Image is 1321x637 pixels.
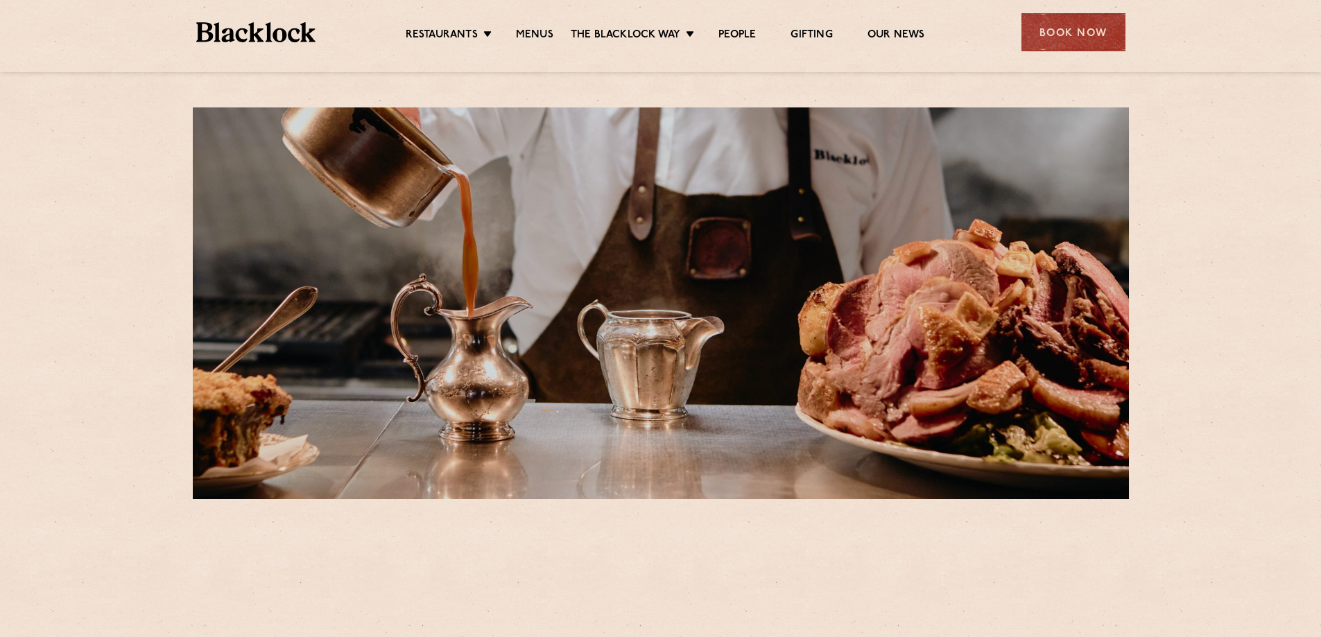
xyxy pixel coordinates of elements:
a: Gifting [791,28,832,44]
img: BL_Textured_Logo-footer-cropped.svg [196,22,316,42]
div: Book Now [1021,13,1125,51]
a: Our News [867,28,925,44]
a: The Blacklock Way [571,28,680,44]
a: Restaurants [406,28,478,44]
a: Menus [516,28,553,44]
a: People [718,28,756,44]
